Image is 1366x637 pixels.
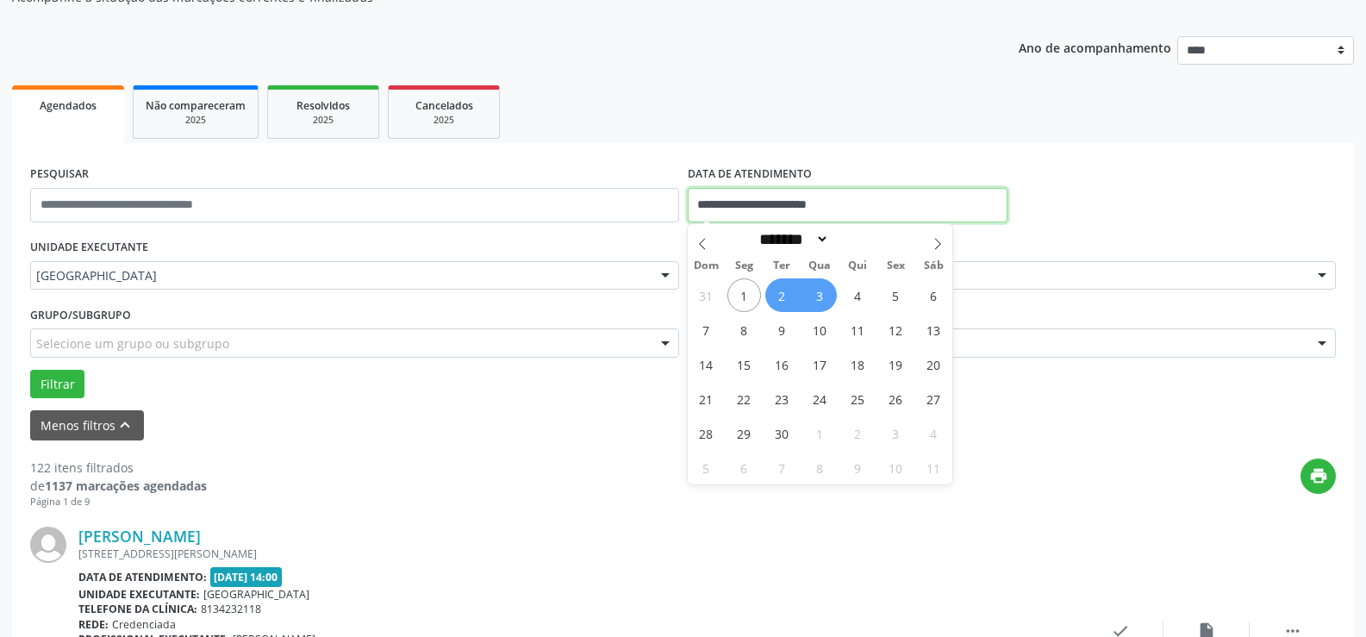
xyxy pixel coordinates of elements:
span: Setembro 14, 2025 [689,347,723,381]
span: Selecione um grupo ou subgrupo [36,334,229,353]
div: 122 itens filtrados [30,459,207,477]
label: PESQUISAR [30,161,89,188]
span: Setembro 7, 2025 [689,313,723,347]
span: Outubro 9, 2025 [841,451,875,484]
div: Página 1 de 9 [30,495,207,509]
i: keyboard_arrow_up [115,415,134,434]
div: 2025 [146,114,246,127]
span: Setembro 8, 2025 [727,313,761,347]
label: UNIDADE EXECUTANTE [30,234,148,261]
span: Outubro 2, 2025 [841,416,875,450]
span: Sáb [914,260,952,272]
span: [DATE] 14:00 [210,567,283,587]
span: Outubro 4, 2025 [917,416,951,450]
span: Setembro 28, 2025 [689,416,723,450]
span: Qua [801,260,839,272]
span: Setembro 3, 2025 [803,278,837,312]
span: [GEOGRAPHIC_DATA] [36,267,644,284]
span: Setembro 21, 2025 [689,382,723,415]
span: Dom [688,260,726,272]
span: Setembro 11, 2025 [841,313,875,347]
button: Menos filtroskeyboard_arrow_up [30,410,144,440]
i: print [1309,466,1328,485]
span: Setembro 19, 2025 [879,347,913,381]
span: Setembro 23, 2025 [765,382,799,415]
p: Ano de acompanhamento [1019,36,1171,58]
span: Setembro 13, 2025 [917,313,951,347]
select: Month [754,230,830,248]
span: Setembro 25, 2025 [841,382,875,415]
span: Não compareceram [146,98,246,113]
span: Agendados [40,98,97,113]
span: Setembro 9, 2025 [765,313,799,347]
span: Setembro 29, 2025 [727,416,761,450]
span: Setembro 17, 2025 [803,347,837,381]
label: DATA DE ATENDIMENTO [688,161,812,188]
span: Setembro 10, 2025 [803,313,837,347]
span: Outubro 7, 2025 [765,451,799,484]
span: Cancelados [415,98,473,113]
button: Filtrar [30,370,84,399]
input: Year [829,230,886,248]
span: Outubro 11, 2025 [917,451,951,484]
span: Setembro 27, 2025 [917,382,951,415]
label: Grupo/Subgrupo [30,302,131,328]
span: Resolvidos [296,98,350,113]
span: Qui [839,260,876,272]
div: de [30,477,207,495]
span: Agosto 31, 2025 [689,278,723,312]
span: Sex [876,260,914,272]
span: Setembro 5, 2025 [879,278,913,312]
b: Data de atendimento: [78,570,207,584]
b: Rede: [78,617,109,632]
b: Unidade executante: [78,587,200,602]
span: Outubro 5, 2025 [689,451,723,484]
span: Setembro 4, 2025 [841,278,875,312]
span: [GEOGRAPHIC_DATA] [203,587,309,602]
span: Outubro 1, 2025 [803,416,837,450]
span: Setembro 1, 2025 [727,278,761,312]
span: Outubro 8, 2025 [803,451,837,484]
span: Outubro 10, 2025 [879,451,913,484]
span: Seg [725,260,763,272]
span: Setembro 30, 2025 [765,416,799,450]
span: Outubro 6, 2025 [727,451,761,484]
span: Setembro 24, 2025 [803,382,837,415]
span: Setembro 26, 2025 [879,382,913,415]
strong: 1137 marcações agendadas [45,478,207,494]
span: Ter [763,260,801,272]
span: Setembro 16, 2025 [765,347,799,381]
span: Setembro 6, 2025 [917,278,951,312]
span: Setembro 2, 2025 [765,278,799,312]
div: 2025 [401,114,487,127]
span: Outubro 3, 2025 [879,416,913,450]
span: Setembro 18, 2025 [841,347,875,381]
span: [PERSON_NAME] [694,267,1301,284]
a: [PERSON_NAME] [78,527,201,546]
span: Setembro 15, 2025 [727,347,761,381]
span: Credenciada [112,617,176,632]
b: Telefone da clínica: [78,602,197,616]
div: [STREET_ADDRESS][PERSON_NAME] [78,546,1077,561]
button: print [1301,459,1336,494]
span: Setembro 20, 2025 [917,347,951,381]
div: 2025 [280,114,366,127]
span: 8134232118 [201,602,261,616]
span: Setembro 12, 2025 [879,313,913,347]
span: Setembro 22, 2025 [727,382,761,415]
img: img [30,527,66,563]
